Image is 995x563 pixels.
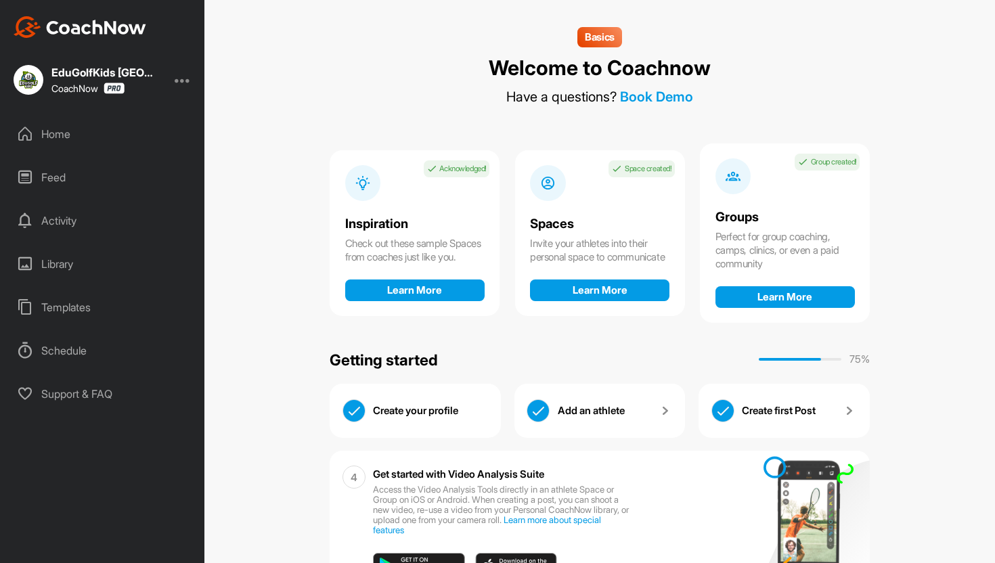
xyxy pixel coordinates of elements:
[530,237,669,264] div: Invite your athletes into their personal space to communicate
[742,399,857,423] a: Create first Post
[558,404,625,418] p: Add an athlete
[7,204,198,238] div: Activity
[530,217,669,231] div: Spaces
[657,403,673,419] img: arrow
[849,352,870,367] p: 75 %
[439,164,487,174] p: Acknowledged!
[7,290,198,324] div: Templates
[345,237,485,264] div: Check out these sample Spaces from coaches just like you.
[7,377,198,411] div: Support & FAQ
[715,210,855,225] div: Groups
[51,67,160,78] div: EduGolfKids [GEOGRAPHIC_DATA]
[577,27,622,47] div: Basics
[715,230,855,271] div: Perfect for group coaching, camps, clinics, or even a paid community
[530,279,669,301] button: Learn More
[345,279,485,301] button: Learn More
[625,164,671,174] p: Space created!
[558,399,673,423] a: Add an athlete
[373,469,544,479] p: Get started with Video Analysis Suite
[742,404,816,418] p: Create first Post
[355,175,371,191] img: info
[841,403,857,419] img: arrow
[7,117,198,151] div: Home
[7,334,198,367] div: Schedule
[715,286,855,308] button: Learn More
[330,348,438,371] div: Getting started
[7,160,198,194] div: Feed
[343,400,365,422] img: check
[373,485,632,535] p: Access the Video Analysis Tools directly in an athlete Space or Group on iOS or Android. When cre...
[712,400,734,422] img: check
[51,83,125,94] div: CoachNow
[489,55,711,81] div: Welcome to Coachnow
[373,399,488,423] div: Create your profile
[14,16,146,38] img: CoachNow
[342,466,366,489] div: 4
[611,163,622,174] img: check
[426,163,437,174] img: check
[540,175,556,191] img: info
[527,400,549,422] img: check
[620,89,693,105] a: Book Demo
[506,89,693,105] div: Have a questions?
[811,157,857,167] p: Group created!
[797,156,808,167] img: check
[7,247,198,281] div: Library
[14,65,43,95] img: square_74e4a8d91e2429f28ddbb5439940e9b2.jpg
[345,217,485,231] div: Inspiration
[726,168,741,184] img: info
[373,514,601,535] a: Learn more about special features
[104,83,125,94] img: CoachNow Pro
